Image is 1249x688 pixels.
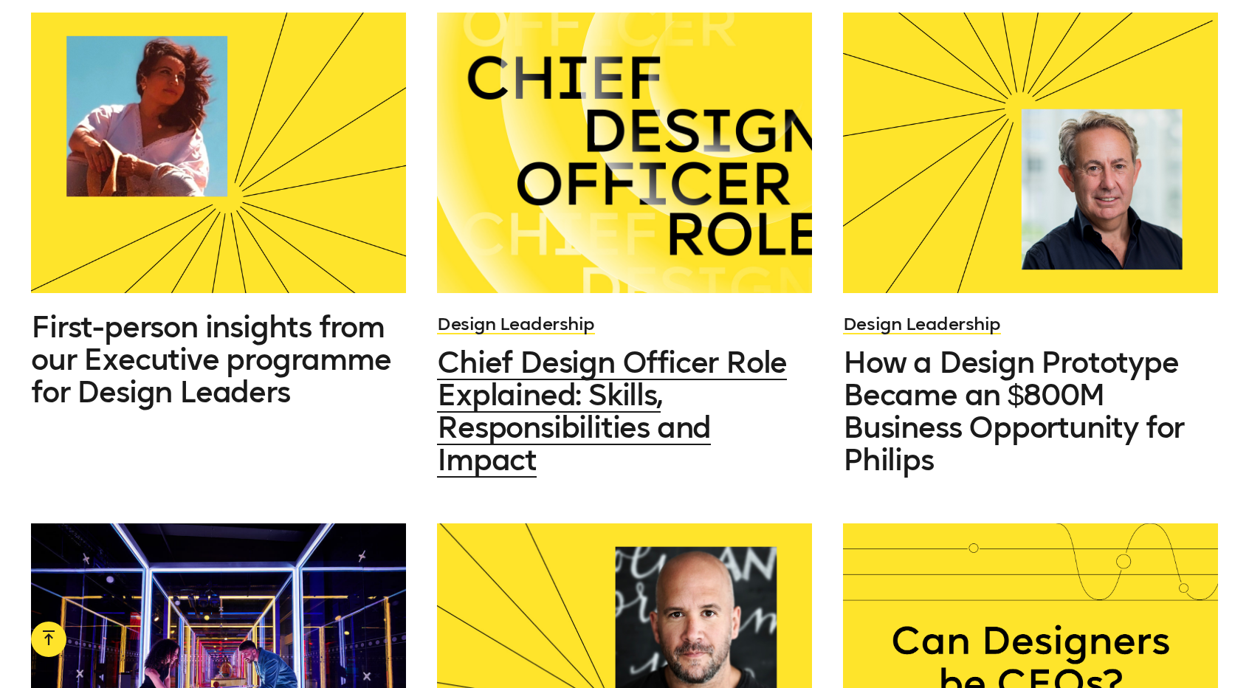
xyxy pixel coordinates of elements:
span: Chief Design Officer Role Explained: Skills, Responsibilities and Impact [437,345,787,478]
a: Design Leadership [437,313,595,334]
a: Design Leadership [843,313,1001,334]
a: Chief Design Officer Role Explained: Skills, Responsibilities and Impact [437,346,812,476]
a: How a Design Prototype Became an $800M Business Opportunity for Philips [843,346,1218,476]
span: First-person insights from our Executive programme for Design Leaders [31,309,390,410]
a: First-person insights from our Executive programme for Design Leaders [31,311,406,408]
span: How a Design Prototype Became an $800M Business Opportunity for Philips [843,345,1184,478]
